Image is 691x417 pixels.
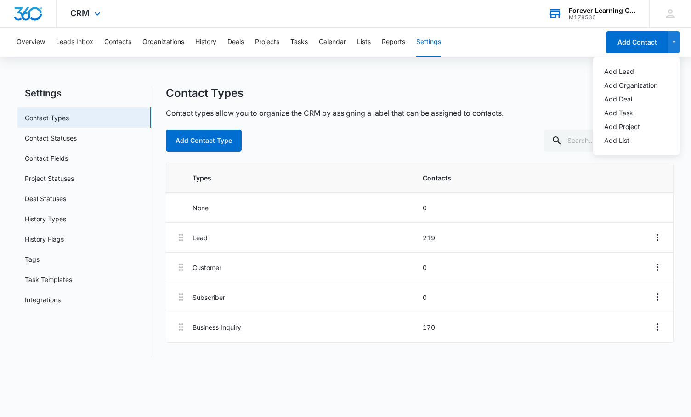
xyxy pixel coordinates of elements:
[166,86,244,100] h1: Contact Types
[593,92,680,106] button: Add Deal
[56,28,93,57] button: Leads Inbox
[544,130,674,152] input: Search...
[423,322,647,332] p: 170
[423,263,647,272] p: 0
[651,290,664,304] button: Overflow Menu
[593,120,680,134] button: Add Project
[25,275,72,284] a: Task Templates
[651,320,664,334] button: Overflow Menu
[193,233,417,242] p: Lead
[166,107,504,118] p: Contact types allow you to organize the CRM by assigning a label that can be assigned to contacts.
[604,137,657,144] div: Add List
[604,68,657,75] div: Add Lead
[382,28,405,57] button: Reports
[25,133,77,143] a: Contact Statuses
[142,28,184,57] button: Organizations
[17,86,151,100] h2: Settings
[25,113,69,123] a: Contact Types
[423,173,647,183] p: Contacts
[290,28,308,57] button: Tasks
[651,230,664,245] button: Overflow Menu
[193,322,417,332] p: Business Inquiry
[227,28,244,57] button: Deals
[651,260,664,275] button: Overflow Menu
[357,28,371,57] button: Lists
[193,263,417,272] p: Customer
[319,28,346,57] button: Calendar
[25,174,74,183] a: Project Statuses
[416,28,441,57] button: Settings
[604,96,657,102] div: Add Deal
[569,14,636,21] div: account id
[70,8,90,18] span: CRM
[606,31,668,53] button: Add Contact
[25,254,40,264] a: Tags
[593,134,680,147] button: Add List
[166,130,242,152] button: Add Contact Type
[423,203,647,213] p: 0
[104,28,131,57] button: Contacts
[193,293,417,302] p: Subscriber
[569,7,636,14] div: account name
[604,110,657,116] div: Add Task
[423,293,647,302] p: 0
[193,203,417,213] p: None
[604,124,657,130] div: Add Project
[25,295,61,304] a: Integrations
[25,214,66,224] a: History Types
[423,233,647,242] p: 219
[604,82,657,89] div: Add Organization
[593,79,680,92] button: Add Organization
[255,28,279,57] button: Projects
[593,106,680,120] button: Add Task
[195,28,216,57] button: History
[193,173,417,183] p: Types
[25,153,68,163] a: Contact Fields
[25,234,64,244] a: History Flags
[593,65,680,79] button: Add Lead
[17,28,45,57] button: Overview
[25,194,66,203] a: Deal Statuses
